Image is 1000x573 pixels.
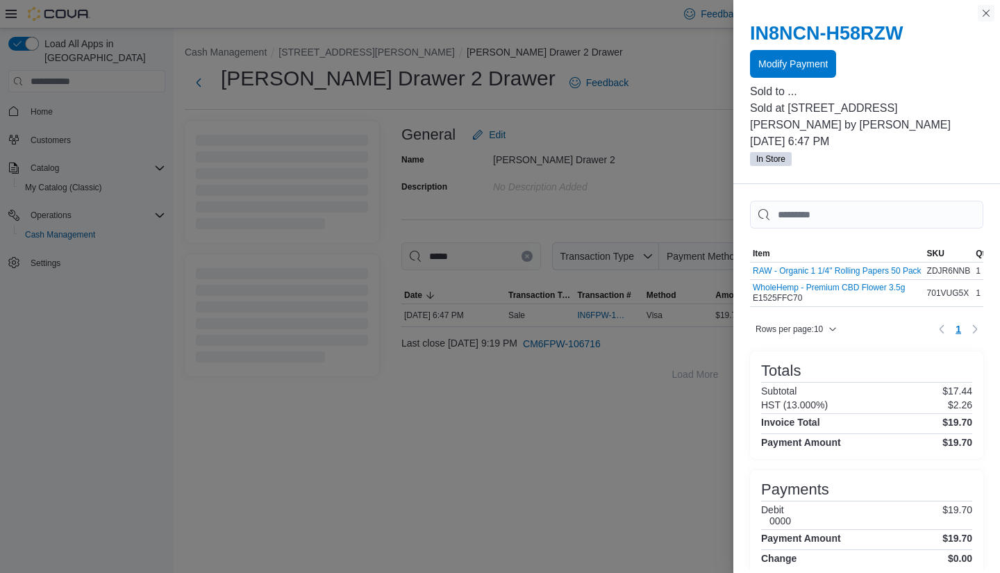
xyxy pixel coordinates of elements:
[973,285,992,301] div: 1
[967,321,983,338] button: Next page
[753,248,770,259] span: Item
[750,83,983,100] p: Sold to ...
[942,533,972,544] h4: $19.70
[942,417,972,428] h4: $19.70
[924,245,974,262] button: SKU
[973,263,992,279] div: 1
[753,283,905,292] button: WholeHemp - Premium CBD Flower 3.5g
[956,322,961,336] span: 1
[761,481,829,498] h3: Payments
[942,504,972,526] p: $19.70
[761,399,828,410] h6: HST (13.000%)
[976,248,990,259] span: Qty
[750,321,842,338] button: Rows per page:10
[756,153,785,165] span: In Store
[927,248,944,259] span: SKU
[948,553,972,564] h4: $0.00
[750,201,983,229] input: This is a search bar. As you type, the results lower in the page will automatically filter.
[750,152,792,166] span: In Store
[950,318,967,340] ul: Pagination for table: MemoryTable from EuiInMemoryTable
[933,318,983,340] nav: Pagination for table: MemoryTable from EuiInMemoryTable
[758,57,828,71] span: Modify Payment
[761,363,801,379] h3: Totals
[942,437,972,448] h4: $19.70
[927,265,971,276] span: ZDJR6NNB
[769,515,791,526] h6: 0000
[753,283,905,304] div: E1525FFC70
[942,385,972,397] p: $17.44
[978,5,994,22] button: Close this dialog
[750,22,983,44] h2: IN8NCN-H58RZW
[761,385,797,397] h6: Subtotal
[761,504,791,515] h6: Debit
[761,437,841,448] h4: Payment Amount
[933,321,950,338] button: Previous page
[973,245,992,262] button: Qty
[750,133,983,150] p: [DATE] 6:47 PM
[761,417,820,428] h4: Invoice Total
[750,100,983,133] p: Sold at [STREET_ADDRESS][PERSON_NAME] by [PERSON_NAME]
[927,288,969,299] span: 701VUG5X
[950,318,967,340] button: Page 1 of 1
[750,245,924,262] button: Item
[753,266,922,276] button: RAW - Organic 1 1/4" Rolling Papers 50 Pack
[761,533,841,544] h4: Payment Amount
[750,50,836,78] button: Modify Payment
[761,553,797,564] h4: Change
[948,399,972,410] p: $2.26
[756,324,823,335] span: Rows per page : 10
